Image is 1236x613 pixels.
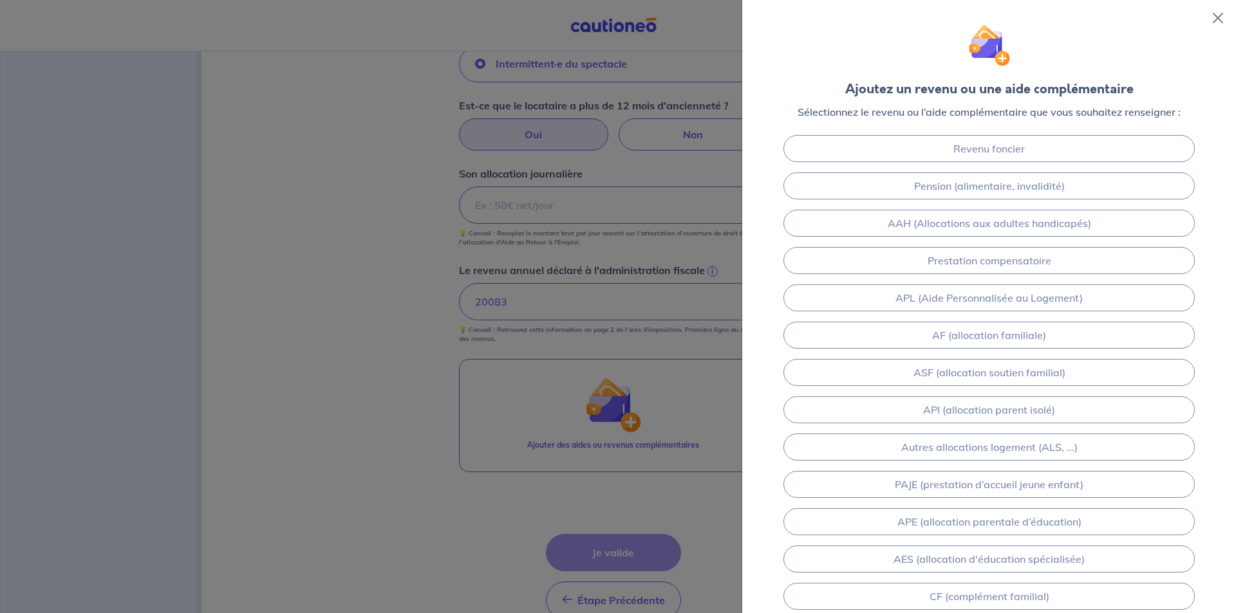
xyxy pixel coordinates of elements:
[783,583,1195,610] a: CF (complément familial)
[783,359,1195,386] a: ASF (allocation soutien familial)
[783,247,1195,274] a: Prestation compensatoire
[968,24,1010,66] img: illu_wallet.svg
[783,284,1195,311] a: APL (Aide Personnalisée au Logement)
[783,471,1195,498] a: PAJE (prestation d’accueil jeune enfant)
[845,80,1134,99] div: Ajoutez un revenu ou une aide complémentaire
[783,434,1195,461] a: Autres allocations logement (ALS, ...)
[783,322,1195,349] a: AF (allocation familiale)
[783,508,1195,535] a: APE (allocation parentale d’éducation)
[1208,8,1228,28] button: Close
[783,396,1195,423] a: API (allocation parent isolé)
[783,545,1195,572] a: AES (allocation d'éducation spécialisée)
[783,172,1195,199] a: Pension (alimentaire, invalidité)
[783,210,1195,237] a: AAH (Allocations aux adultes handicapés)
[783,135,1195,162] a: Revenu foncier
[798,104,1181,120] p: Sélectionnez le revenu ou l’aide complémentaire que vous souhaitez renseigner :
